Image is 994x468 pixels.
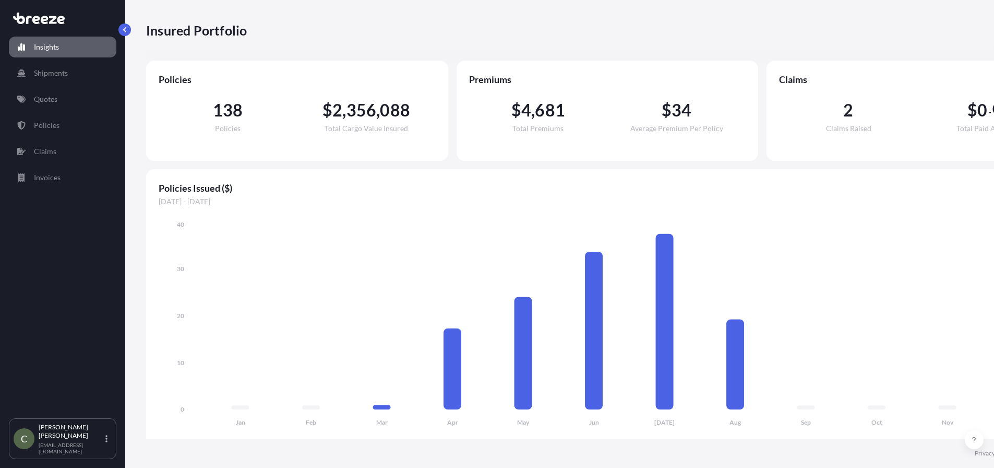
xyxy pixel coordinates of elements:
[672,102,691,119] span: 34
[871,418,882,426] tspan: Oct
[967,102,977,119] span: $
[177,265,184,273] tspan: 30
[843,102,853,119] span: 2
[9,37,116,57] a: Insights
[521,102,531,119] span: 4
[177,359,184,367] tspan: 10
[535,102,565,119] span: 681
[34,120,59,131] p: Policies
[342,102,346,119] span: ,
[9,89,116,110] a: Quotes
[21,434,27,444] span: C
[34,146,56,157] p: Claims
[213,102,243,119] span: 138
[826,125,871,132] span: Claims Raised
[942,418,954,426] tspan: Nov
[517,418,530,426] tspan: May
[322,102,332,119] span: $
[39,423,103,440] p: [PERSON_NAME] [PERSON_NAME]
[654,418,675,426] tspan: [DATE]
[977,102,987,119] span: 0
[34,94,57,104] p: Quotes
[662,102,672,119] span: $
[34,68,68,78] p: Shipments
[511,102,521,119] span: $
[989,105,991,113] span: .
[729,418,741,426] tspan: Aug
[801,418,811,426] tspan: Sep
[332,102,342,119] span: 2
[630,125,723,132] span: Average Premium Per Policy
[215,125,241,132] span: Policies
[512,125,564,132] span: Total Premiums
[159,73,436,86] span: Policies
[346,102,377,119] span: 356
[146,22,247,39] p: Insured Portfolio
[9,141,116,162] a: Claims
[34,172,61,183] p: Invoices
[9,115,116,136] a: Policies
[9,167,116,188] a: Invoices
[376,418,388,426] tspan: Mar
[589,418,599,426] tspan: Jun
[325,125,408,132] span: Total Cargo Value Insured
[34,42,59,52] p: Insights
[181,405,184,413] tspan: 0
[177,220,184,228] tspan: 40
[376,102,380,119] span: ,
[447,418,458,426] tspan: Apr
[531,102,535,119] span: ,
[236,418,245,426] tspan: Jan
[469,73,746,86] span: Premiums
[306,418,316,426] tspan: Feb
[39,442,103,454] p: [EMAIL_ADDRESS][DOMAIN_NAME]
[9,63,116,84] a: Shipments
[177,312,184,320] tspan: 20
[380,102,410,119] span: 088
